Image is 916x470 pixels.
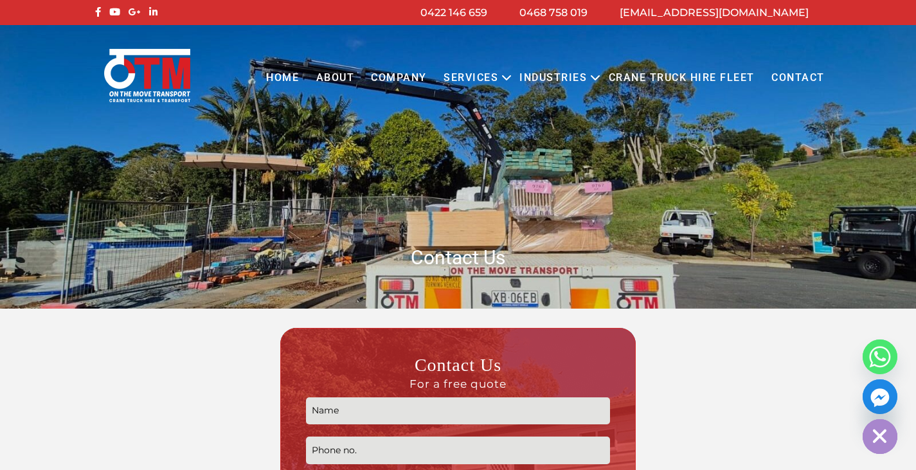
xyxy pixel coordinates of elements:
[420,6,487,19] a: 0422 146 659
[92,245,825,270] h1: Contact Us
[363,60,435,96] a: COMPANY
[306,397,610,425] input: Name
[763,60,833,96] a: Contact
[519,6,588,19] a: 0468 758 019
[102,48,193,104] img: Otmtransport
[307,60,363,96] a: About
[511,60,595,96] a: Industries
[306,437,610,464] input: Phone no.
[863,339,897,374] a: Whatsapp
[306,354,610,391] h3: Contact Us
[258,60,307,96] a: Home
[600,60,762,96] a: Crane Truck Hire Fleet
[863,379,897,414] a: Facebook_Messenger
[306,377,610,391] span: For a free quote
[620,6,809,19] a: [EMAIL_ADDRESS][DOMAIN_NAME]
[435,60,507,96] a: Services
